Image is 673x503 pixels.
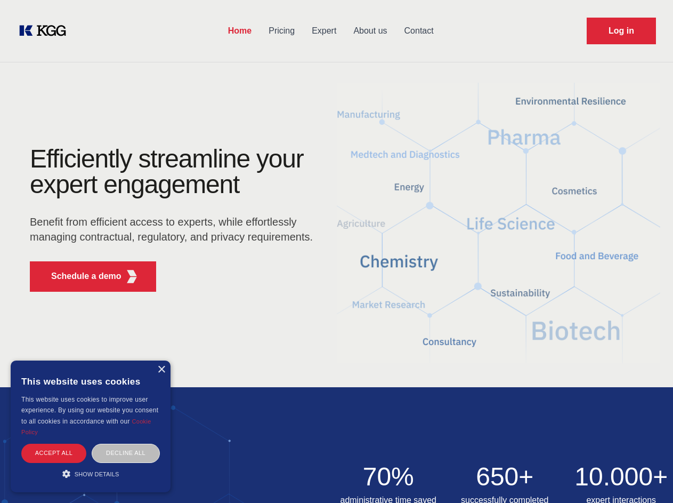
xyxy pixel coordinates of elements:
a: Home [220,17,260,45]
a: Expert [303,17,345,45]
img: KGG Fifth Element RED [125,270,139,283]
div: Accept all [21,444,86,462]
p: Schedule a demo [51,270,121,283]
a: KOL Knowledge Platform: Talk to Key External Experts (KEE) [17,22,75,39]
a: Request Demo [587,18,656,44]
a: About us [345,17,395,45]
div: Show details [21,468,160,479]
span: Show details [75,471,119,477]
a: Cookie Policy [21,418,151,435]
a: Contact [396,17,442,45]
p: Benefit from efficient access to experts, while effortlessly managing contractual, regulatory, an... [30,214,320,244]
div: This website uses cookies [21,369,160,394]
h1: Efficiently streamline your expert engagement [30,146,320,197]
img: KGG Fifth Element RED [337,69,661,377]
button: Schedule a demoKGG Fifth Element RED [30,261,156,292]
a: Pricing [260,17,303,45]
h2: 650+ [453,464,557,490]
div: Close [157,366,165,374]
div: Decline all [92,444,160,462]
h2: 70% [337,464,441,490]
span: This website uses cookies to improve user experience. By using our website you consent to all coo... [21,396,158,425]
